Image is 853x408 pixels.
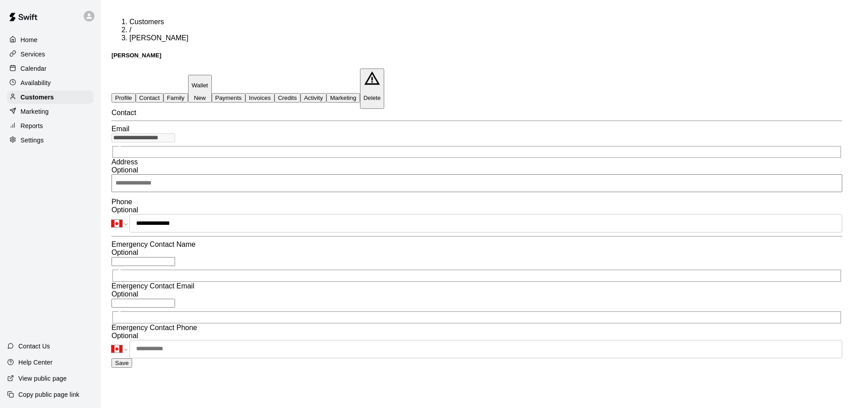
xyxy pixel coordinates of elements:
p: Customers [21,93,54,102]
span: Emergency Contact Email [111,282,194,290]
button: Activity [300,93,326,103]
button: Family [163,93,188,103]
a: Marketing [7,105,94,118]
span: [PERSON_NAME] [129,34,189,42]
span: Contact [111,109,136,116]
button: Profile [111,93,136,103]
div: The email of an existing customer can only be changed by the customer themselves at https://book.... [111,133,842,159]
a: Availability [7,76,94,90]
a: Home [7,33,94,47]
p: Calendar [21,64,47,73]
span: Phone [111,198,132,206]
p: Copy public page link [18,390,79,399]
h5: [PERSON_NAME] [111,52,842,59]
span: Address [111,158,138,166]
li: / [129,26,842,34]
p: Wallet [192,82,208,89]
span: Email [111,125,129,133]
button: Payments [212,93,245,103]
p: Home [21,35,38,44]
p: Marketing [21,107,49,116]
p: Availability [21,78,51,87]
span: Optional [111,332,138,339]
a: Customers [129,18,164,26]
button: Credits [274,93,300,103]
span: Optional [111,166,138,174]
span: New [194,94,206,101]
span: Optional [111,290,138,298]
a: Customers [7,90,94,104]
p: Help Center [18,358,52,367]
p: Settings [21,136,44,145]
p: Services [21,50,45,59]
div: basic tabs example [111,69,842,108]
span: Emergency Contact Phone [111,324,197,331]
a: Services [7,47,94,61]
p: View public page [18,374,67,383]
button: Save [111,358,132,368]
button: Marketing [326,93,360,103]
button: Contact [136,93,163,103]
span: Emergency Contact Name [111,241,196,248]
p: Contact Us [18,342,50,351]
a: Calendar [7,62,94,75]
p: Reports [21,121,43,130]
nav: breadcrumb [111,18,842,42]
button: Invoices [245,93,274,103]
a: Reports [7,119,94,133]
span: Optional [111,206,138,214]
span: Optional [111,249,138,256]
p: Delete [364,94,381,101]
a: Settings [7,133,94,147]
